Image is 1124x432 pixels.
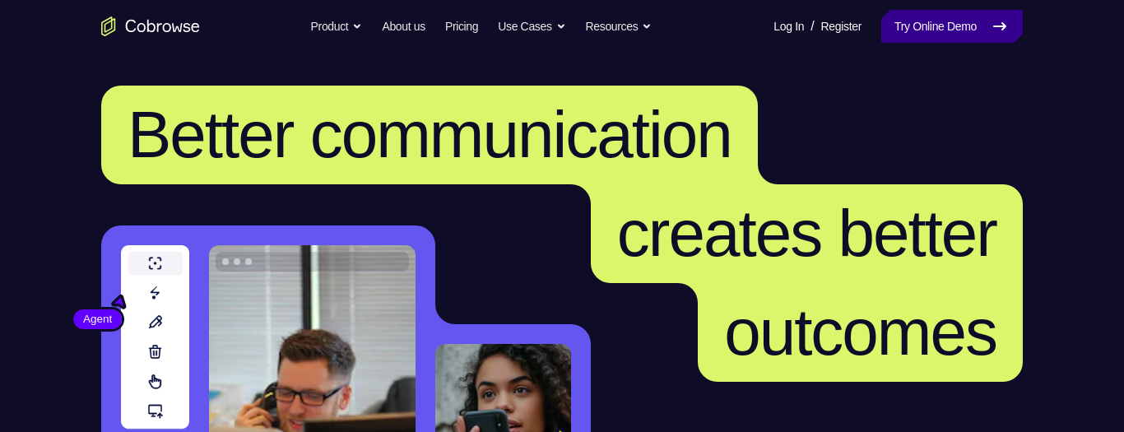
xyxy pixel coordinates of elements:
a: Go to the home page [101,16,200,36]
button: Resources [586,10,653,43]
span: creates better [617,197,996,270]
span: outcomes [724,295,996,369]
button: Use Cases [498,10,565,43]
span: / [810,16,814,36]
a: Pricing [445,10,478,43]
a: Register [821,10,862,43]
a: Try Online Demo [881,10,1023,43]
button: Product [311,10,363,43]
span: Better communication [128,98,732,171]
a: Log In [773,10,804,43]
a: About us [382,10,425,43]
